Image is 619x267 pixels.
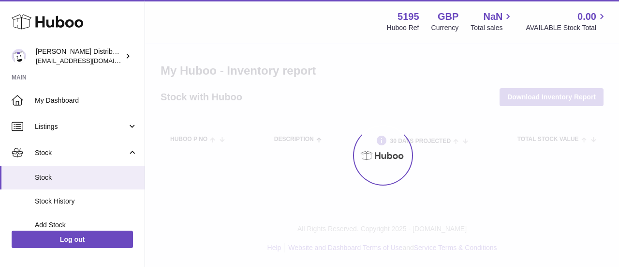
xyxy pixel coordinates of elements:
img: mccormackdistr@gmail.com [12,49,26,63]
div: [PERSON_NAME] Distribution [36,47,123,65]
span: Stock History [35,197,137,206]
span: [EMAIL_ADDRESS][DOMAIN_NAME] [36,57,142,64]
div: Currency [431,23,459,32]
a: NaN Total sales [471,10,514,32]
a: 0.00 AVAILABLE Stock Total [526,10,607,32]
a: Log out [12,231,133,248]
span: Total sales [471,23,514,32]
span: Stock [35,173,137,182]
span: Stock [35,148,127,157]
span: NaN [483,10,502,23]
span: My Dashboard [35,96,137,105]
strong: GBP [438,10,458,23]
span: Add Stock [35,220,137,230]
span: Listings [35,122,127,131]
strong: 5195 [398,10,419,23]
div: Huboo Ref [387,23,419,32]
span: 0.00 [577,10,596,23]
span: AVAILABLE Stock Total [526,23,607,32]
